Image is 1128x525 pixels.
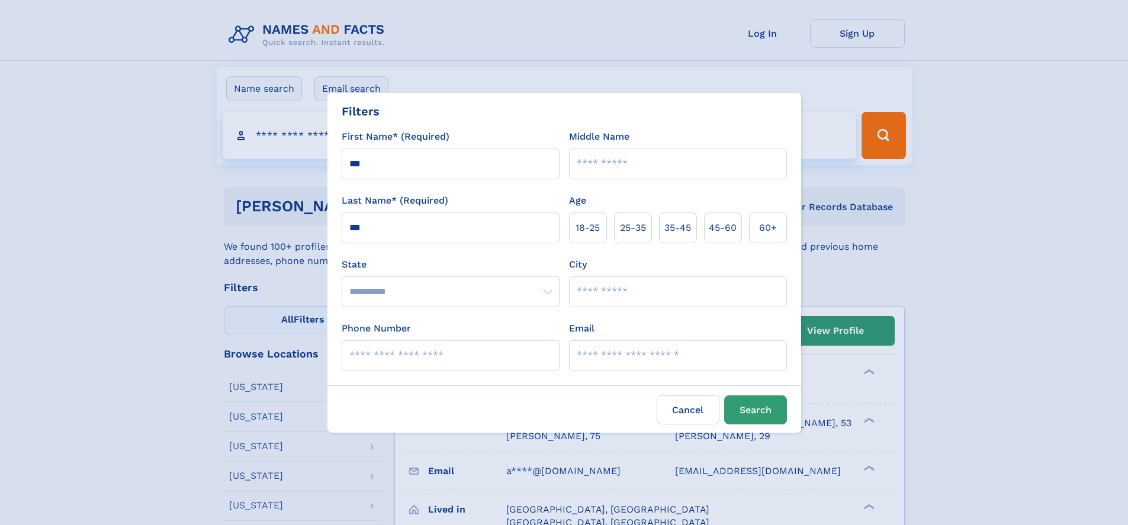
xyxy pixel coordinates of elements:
label: Middle Name [569,130,629,144]
span: 25‑35 [620,221,646,235]
label: Last Name* (Required) [342,194,448,208]
label: State [342,257,560,272]
span: 60+ [759,221,777,235]
label: Phone Number [342,321,411,336]
div: Filters [342,102,380,120]
label: City [569,257,587,272]
span: 18‑25 [576,221,600,235]
span: 45‑60 [709,221,737,235]
label: Cancel [657,395,719,424]
label: Age [569,194,586,208]
span: 35‑45 [664,221,691,235]
label: Email [569,321,594,336]
label: First Name* (Required) [342,130,449,144]
button: Search [724,395,787,424]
